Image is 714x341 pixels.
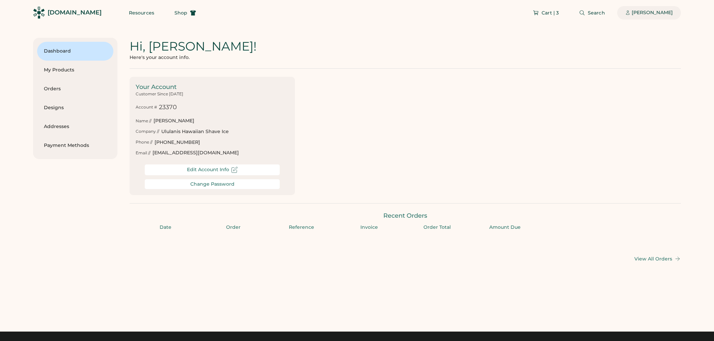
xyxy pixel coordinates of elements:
[33,7,45,19] img: Rendered Logo - Screens
[44,123,107,130] div: Addresses
[159,103,177,112] div: 23370
[136,83,289,91] div: Your Account
[588,10,605,15] span: Search
[130,212,681,220] div: Recent Orders
[201,224,265,231] div: Order
[121,6,162,20] button: Resources
[632,9,673,16] div: [PERSON_NAME]
[155,139,200,146] div: [PHONE_NUMBER]
[525,6,567,20] button: Cart | 3
[44,48,107,55] div: Dashboard
[166,6,204,20] button: Shop
[153,150,239,156] div: [EMAIL_ADDRESS][DOMAIN_NAME]
[187,167,229,173] div: Edit Account Info
[130,55,190,60] div: Here's your account info.
[136,104,157,110] div: Account #
[130,38,256,55] div: Hi, [PERSON_NAME]!
[134,224,197,231] div: Date
[190,181,235,187] div: Change Password
[136,129,159,134] div: Company //
[154,118,194,124] div: [PERSON_NAME]
[48,8,102,17] div: [DOMAIN_NAME]
[634,256,672,262] div: View All Orders
[44,104,107,111] div: Designs
[44,67,107,73] div: My Products
[136,118,152,124] div: Name //
[136,150,150,156] div: Email //
[44,142,107,149] div: Payment Methods
[270,224,333,231] div: Reference
[44,86,107,92] div: Orders
[405,224,469,231] div: Order Total
[337,224,401,231] div: Invoice
[473,224,537,231] div: Amount Due
[571,6,613,20] button: Search
[136,91,183,97] div: Customer Since [DATE]
[136,139,153,145] div: Phone //
[174,10,187,15] span: Shop
[542,10,559,15] span: Cart | 3
[161,128,229,135] div: Ululanis Hawaiian Shave Ice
